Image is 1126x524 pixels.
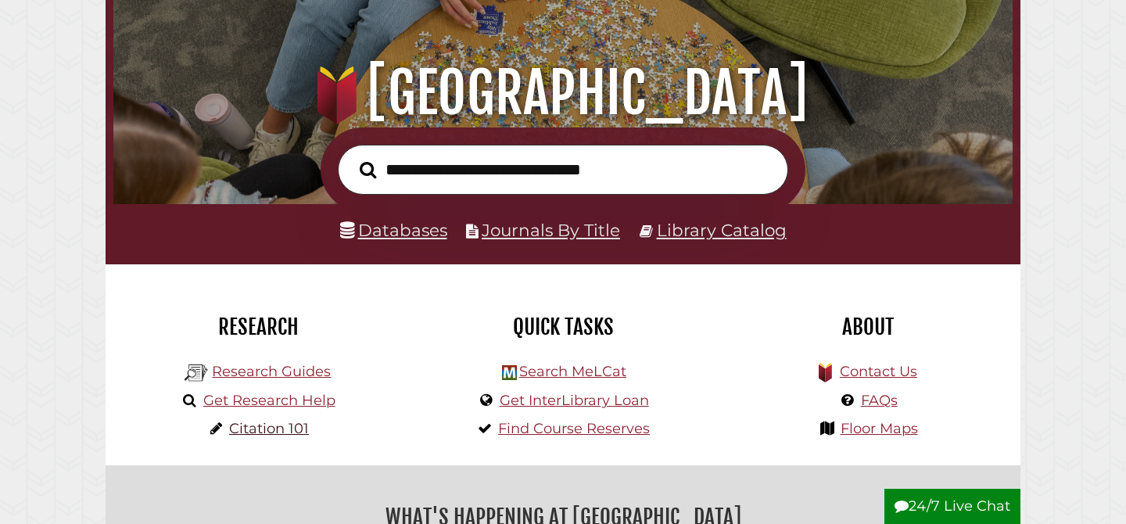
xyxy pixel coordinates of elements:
a: Contact Us [840,363,917,380]
a: Library Catalog [657,220,787,240]
h2: About [727,314,1009,340]
a: Journals By Title [482,220,620,240]
i: Search [360,160,376,178]
h1: [GEOGRAPHIC_DATA] [131,59,996,127]
h2: Research [117,314,399,340]
a: Research Guides [212,363,331,380]
a: Get InterLibrary Loan [500,392,649,409]
a: Search MeLCat [519,363,626,380]
button: Search [352,157,384,183]
a: Citation 101 [229,420,309,437]
a: Find Course Reserves [498,420,650,437]
img: Hekman Library Logo [185,361,208,385]
a: Databases [340,220,447,240]
a: Floor Maps [841,420,918,437]
h2: Quick Tasks [422,314,704,340]
a: FAQs [861,392,898,409]
img: Hekman Library Logo [502,365,517,380]
a: Get Research Help [203,392,335,409]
